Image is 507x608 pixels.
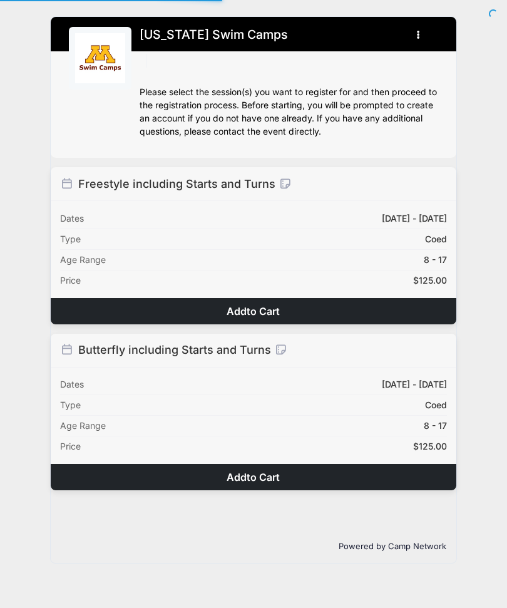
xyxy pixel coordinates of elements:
[140,86,438,138] div: Please select the session(s) you want to register for and then proceed to the registration proces...
[78,177,275,190] span: Freestyle including Starts and Turns
[425,229,447,249] span: Coed
[413,441,447,451] span: $125.00
[51,464,456,490] button: Addto Cart
[382,374,447,394] div: [DATE] - [DATE]
[140,24,288,46] h1: [US_STATE] Swim Camps
[60,209,84,229] div: Dates
[61,540,446,553] p: Powered by Camp Network
[424,250,447,270] span: 8 - 17
[60,436,81,456] div: Price
[60,271,81,291] div: Price
[425,395,447,415] span: Coed
[75,33,125,83] img: logo
[247,471,280,483] span: to Cart
[60,374,84,394] div: Dates
[424,416,447,436] span: 8 - 17
[247,305,280,317] span: to Cart
[60,229,81,249] span: Type
[60,416,106,436] span: Age Range
[382,209,447,229] div: [DATE] - [DATE]
[78,343,271,356] span: Butterfly including Starts and Turns
[60,250,106,270] span: Age Range
[413,275,447,286] span: $125.00
[51,298,456,324] button: Addto Cart
[60,395,81,415] span: Type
